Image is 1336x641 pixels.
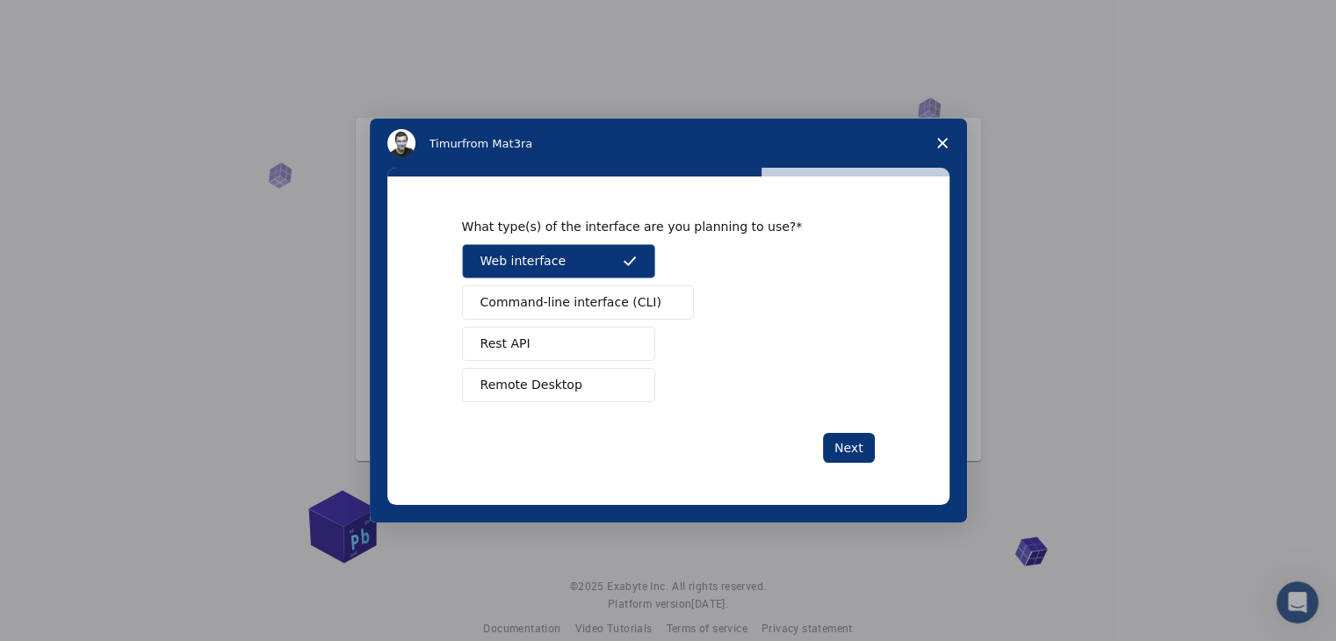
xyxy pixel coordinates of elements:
span: Remote Desktop [480,376,582,394]
div: What type(s) of the interface are you planning to use? [462,219,849,234]
button: Web interface [462,244,655,278]
span: Web interface [480,252,566,270]
button: Command-line interface (CLI) [462,285,694,320]
img: Profile image for Timur [387,129,415,157]
span: Close survey [918,119,967,168]
span: Timur [430,137,462,150]
button: Remote Desktop [462,368,655,402]
span: Rest API [480,335,531,353]
span: Поддержка [28,12,124,28]
button: Next [823,433,875,463]
span: from Mat3ra [462,137,532,150]
span: Command-line interface (CLI) [480,293,661,312]
button: Rest API [462,327,655,361]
